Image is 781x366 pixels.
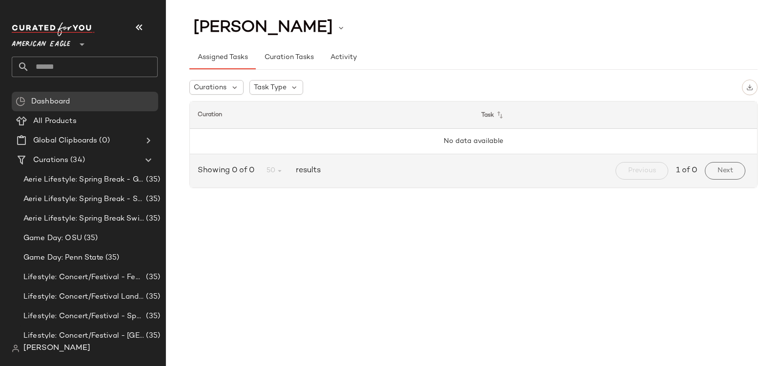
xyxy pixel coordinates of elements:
[144,330,160,342] span: (35)
[194,82,226,93] span: Curations
[23,343,90,354] span: [PERSON_NAME]
[23,213,144,224] span: Aerie Lifestyle: Spring Break Swimsuits Landing Page
[12,22,95,36] img: cfy_white_logo.C9jOOHJF.svg
[12,345,20,352] img: svg%3e
[144,272,160,283] span: (35)
[254,82,287,93] span: Task Type
[676,165,697,177] span: 1 of 0
[264,54,313,61] span: Curation Tasks
[23,174,144,185] span: Aerie Lifestyle: Spring Break - Girly/Femme
[144,291,160,303] span: (35)
[705,162,745,180] button: Next
[197,54,248,61] span: Assigned Tasks
[144,194,160,205] span: (35)
[16,97,25,106] img: svg%3e
[190,129,757,154] td: No data available
[144,311,160,322] span: (35)
[717,167,733,175] span: Next
[97,135,109,146] span: (0)
[473,102,757,129] th: Task
[23,311,144,322] span: Lifestyle: Concert/Festival - Sporty
[198,165,258,177] span: Showing 0 of 0
[33,116,77,127] span: All Products
[23,272,144,283] span: Lifestyle: Concert/Festival - Femme
[33,135,97,146] span: Global Clipboards
[193,19,333,37] span: [PERSON_NAME]
[12,33,70,51] span: American Eagle
[33,155,68,166] span: Curations
[68,155,85,166] span: (34)
[330,54,357,61] span: Activity
[144,213,160,224] span: (35)
[31,96,70,107] span: Dashboard
[23,233,82,244] span: Game Day: OSU
[144,174,160,185] span: (35)
[23,330,144,342] span: Lifestyle: Concert/Festival - [GEOGRAPHIC_DATA]
[23,291,144,303] span: Lifestyle: Concert/Festival Landing Page
[82,233,98,244] span: (35)
[23,194,144,205] span: Aerie Lifestyle: Spring Break - Sporty
[292,165,321,177] span: results
[190,102,473,129] th: Curation
[23,252,103,264] span: Game Day: Penn State
[746,84,753,91] img: svg%3e
[103,252,120,264] span: (35)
